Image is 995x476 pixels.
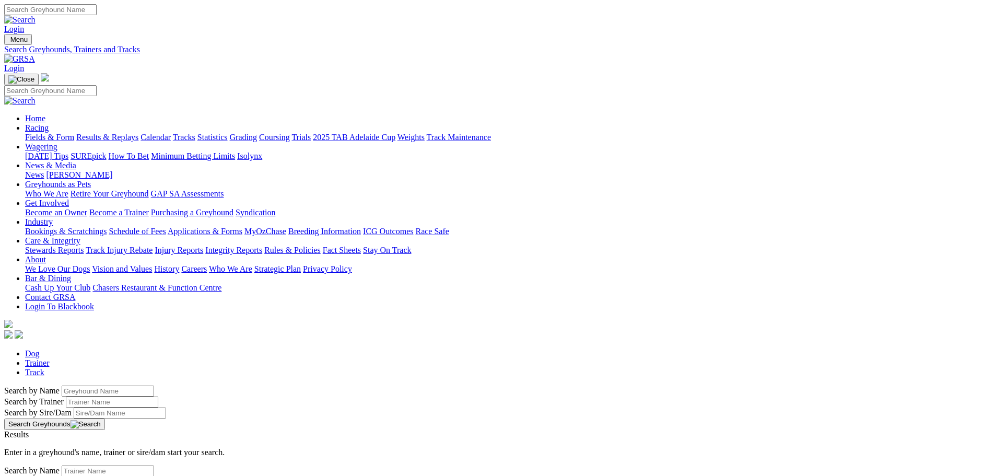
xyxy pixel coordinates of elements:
[264,246,321,254] a: Rules & Policies
[25,264,90,273] a: We Love Our Dogs
[288,227,361,236] a: Breeding Information
[173,133,195,142] a: Tracks
[4,74,39,85] button: Toggle navigation
[10,36,28,43] span: Menu
[259,133,290,142] a: Coursing
[254,264,301,273] a: Strategic Plan
[15,330,23,339] img: twitter.svg
[25,123,49,132] a: Racing
[25,189,68,198] a: Who We Are
[76,133,138,142] a: Results & Replays
[25,293,75,301] a: Contact GRSA
[25,227,991,236] div: Industry
[25,208,991,217] div: Get Involved
[25,302,94,311] a: Login To Blackbook
[25,170,991,180] div: News & Media
[205,246,262,254] a: Integrity Reports
[25,217,53,226] a: Industry
[25,199,69,207] a: Get Involved
[25,255,46,264] a: About
[25,283,90,292] a: Cash Up Your Club
[71,152,106,160] a: SUREpick
[25,161,76,170] a: News & Media
[41,73,49,82] img: logo-grsa-white.png
[237,152,262,160] a: Isolynx
[427,133,491,142] a: Track Maintenance
[25,246,991,255] div: Care & Integrity
[151,208,233,217] a: Purchasing a Greyhound
[4,330,13,339] img: facebook.svg
[25,152,68,160] a: [DATE] Tips
[25,227,107,236] a: Bookings & Scratchings
[25,142,57,151] a: Wagering
[109,152,149,160] a: How To Bet
[244,227,286,236] a: MyOzChase
[323,246,361,254] a: Fact Sheets
[230,133,257,142] a: Grading
[141,133,171,142] a: Calendar
[4,397,64,406] label: Search by Trainer
[181,264,207,273] a: Careers
[25,133,991,142] div: Racing
[25,170,44,179] a: News
[62,386,154,397] input: Search by Greyhound name
[363,227,413,236] a: ICG Outcomes
[25,349,40,358] a: Dog
[4,448,991,457] p: Enter in a greyhound's name, trainer or sire/dam start your search.
[86,246,153,254] a: Track Injury Rebate
[25,180,91,189] a: Greyhounds as Pets
[154,264,179,273] a: History
[71,420,101,428] img: Search
[25,152,991,161] div: Wagering
[8,75,34,84] img: Close
[25,358,50,367] a: Trainer
[4,96,36,106] img: Search
[415,227,449,236] a: Race Safe
[151,152,235,160] a: Minimum Betting Limits
[4,466,60,475] label: Search by Name
[209,264,252,273] a: Who We Are
[4,45,991,54] a: Search Greyhounds, Trainers and Tracks
[4,430,991,439] div: Results
[4,386,60,395] label: Search by Name
[4,320,13,328] img: logo-grsa-white.png
[46,170,112,179] a: [PERSON_NAME]
[4,64,24,73] a: Login
[4,419,105,430] button: Search Greyhounds
[66,397,158,408] input: Search by Trainer name
[303,264,352,273] a: Privacy Policy
[74,408,166,419] input: Search by Sire/Dam name
[397,133,425,142] a: Weights
[4,34,32,45] button: Toggle navigation
[4,408,72,417] label: Search by Sire/Dam
[363,246,411,254] a: Stay On Track
[89,208,149,217] a: Become a Trainer
[25,189,991,199] div: Greyhounds as Pets
[71,189,149,198] a: Retire Your Greyhound
[4,15,36,25] img: Search
[168,227,242,236] a: Applications & Forms
[4,25,24,33] a: Login
[197,133,228,142] a: Statistics
[25,133,74,142] a: Fields & Form
[92,283,221,292] a: Chasers Restaurant & Function Centre
[313,133,395,142] a: 2025 TAB Adelaide Cup
[4,54,35,64] img: GRSA
[25,368,44,377] a: Track
[4,85,97,96] input: Search
[92,264,152,273] a: Vision and Values
[25,236,80,245] a: Care & Integrity
[151,189,224,198] a: GAP SA Assessments
[155,246,203,254] a: Injury Reports
[25,208,87,217] a: Become an Owner
[25,264,991,274] div: About
[291,133,311,142] a: Trials
[25,246,84,254] a: Stewards Reports
[25,114,45,123] a: Home
[109,227,166,236] a: Schedule of Fees
[25,274,71,283] a: Bar & Dining
[4,4,97,15] input: Search
[236,208,275,217] a: Syndication
[25,283,991,293] div: Bar & Dining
